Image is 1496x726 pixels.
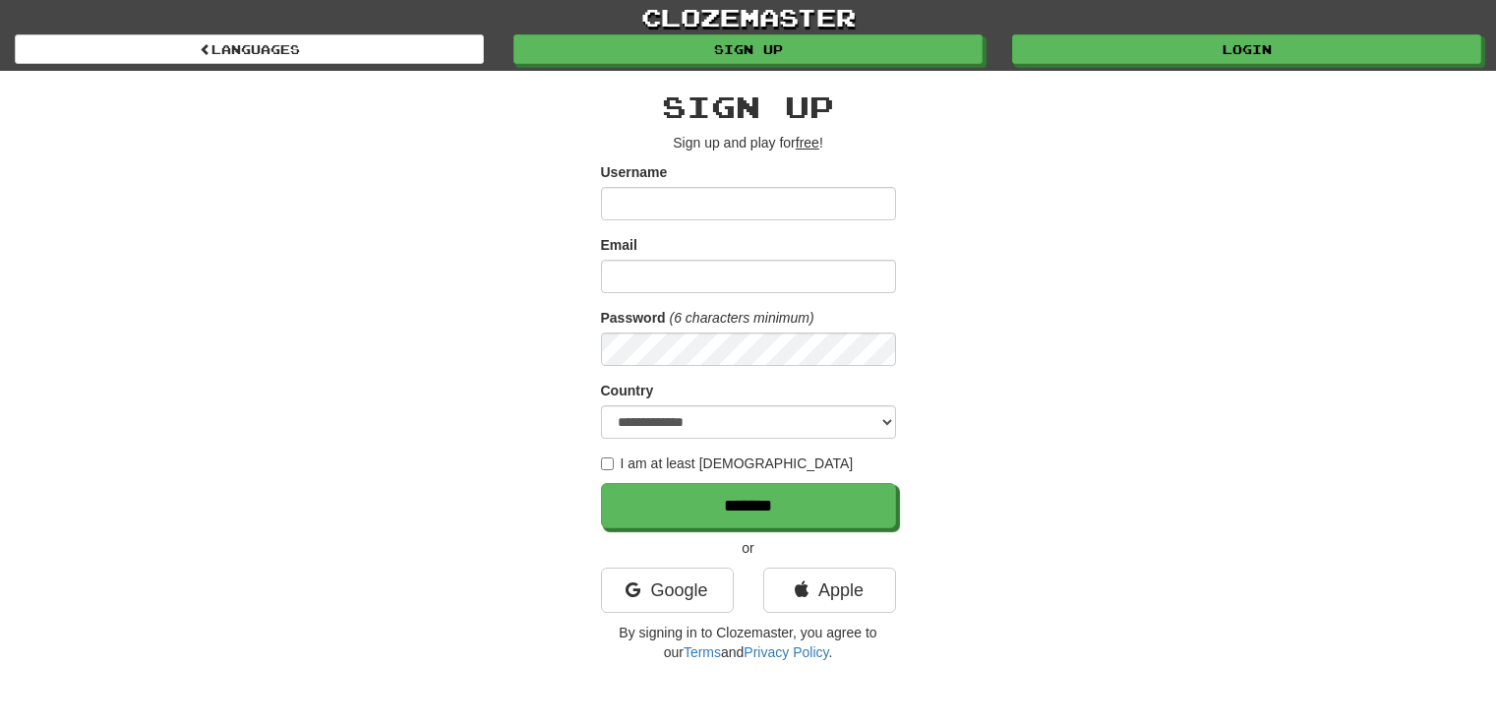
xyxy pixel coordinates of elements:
a: Privacy Policy [744,644,828,660]
label: Password [601,308,666,328]
p: or [601,538,896,558]
a: Login [1012,34,1481,64]
label: Username [601,162,668,182]
a: Terms [684,644,721,660]
p: By signing in to Clozemaster, you agree to our and . [601,623,896,662]
p: Sign up and play for ! [601,133,896,152]
a: Apple [763,568,896,613]
a: Google [601,568,734,613]
label: I am at least [DEMOGRAPHIC_DATA] [601,454,854,473]
label: Email [601,235,637,255]
a: Sign up [513,34,983,64]
h2: Sign up [601,91,896,123]
input: I am at least [DEMOGRAPHIC_DATA] [601,457,614,470]
u: free [796,135,819,151]
a: Languages [15,34,484,64]
label: Country [601,381,654,400]
em: (6 characters minimum) [670,310,814,326]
